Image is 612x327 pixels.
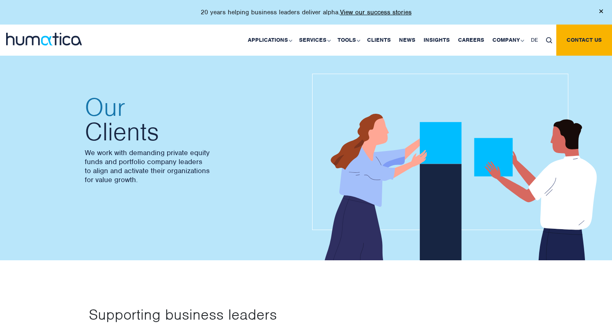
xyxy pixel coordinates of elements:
img: search_icon [546,37,552,43]
p: We work with demanding private equity funds and portfolio company leaders to align and activate t... [85,148,298,184]
a: DE [527,25,542,56]
img: logo [6,33,82,45]
span: Our [85,95,298,120]
a: Tools [333,25,363,56]
a: Insights [419,25,454,56]
a: Contact us [556,25,612,56]
a: Clients [363,25,395,56]
a: Services [295,25,333,56]
a: View our success stories [340,8,412,16]
h2: Clients [85,95,298,144]
a: Company [488,25,527,56]
img: about_banner1 [312,74,607,262]
a: Careers [454,25,488,56]
span: DE [531,36,538,43]
p: 20 years helping business leaders deliver alpha. [201,8,412,16]
a: News [395,25,419,56]
a: Applications [244,25,295,56]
